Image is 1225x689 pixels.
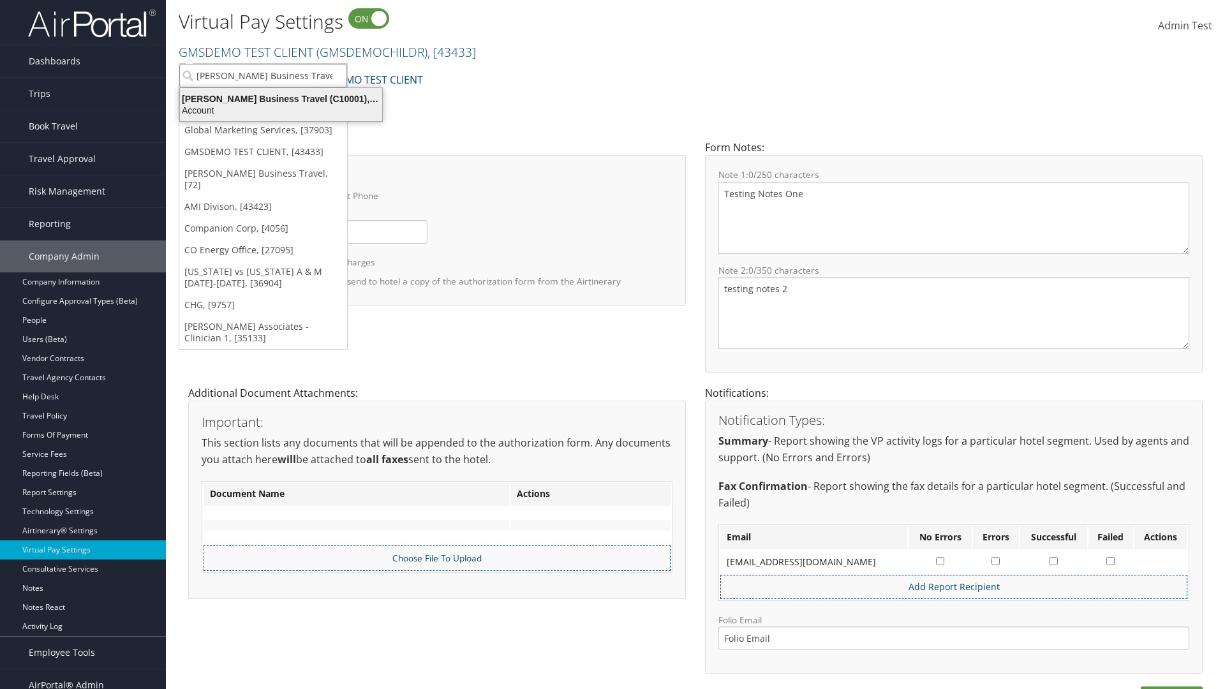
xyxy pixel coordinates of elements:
a: [PERSON_NAME] Associates - Clinician 1, [35133] [179,316,347,349]
textarea: testing notes 2 [718,277,1189,349]
span: Employee Tools [29,637,95,669]
span: 0 [748,168,754,181]
strong: Fax Confirmation [718,479,808,493]
th: Actions [1134,526,1187,549]
label: Note 2: /350 characters [718,264,1189,277]
th: Failed [1088,526,1133,549]
a: GMSDEMO TEST CLIENT [309,67,423,93]
span: Admin Test [1158,19,1212,33]
div: Account [172,105,390,116]
a: AMI Divison, [43423] [179,196,347,218]
span: Book Travel [29,110,78,142]
img: airportal-logo.png [28,8,156,38]
div: [PERSON_NAME] Business Travel (C10001), [72] [172,93,390,105]
label: Authorize traveler to fax/resend to hotel a copy of the authorization form from the Airtinerary [235,269,621,293]
a: Global Marketing Services, [37903] [179,119,347,141]
strong: will [278,452,296,466]
strong: all faxes [366,452,408,466]
span: ( GMSDEMOCHILDR ) [316,43,427,61]
a: CO Energy Office, [27095] [179,239,347,261]
input: Folio Email [718,626,1189,650]
a: GMSDEMO TEST CLIENT [179,43,476,61]
textarea: Testing Notes One [718,182,1189,254]
h1: Virtual Pay Settings [179,8,868,35]
td: [EMAIL_ADDRESS][DOMAIN_NAME] [720,551,907,574]
span: Dashboards [29,45,80,77]
th: No Errors [909,526,972,549]
label: Folio Email [718,614,1189,650]
h3: Notification Types: [718,414,1189,427]
th: Errors [973,526,1019,549]
a: [US_STATE] vs [US_STATE] A & M [DATE]-[DATE], [36904] [179,261,347,294]
input: Search Accounts [179,64,347,87]
th: Document Name [204,483,509,506]
p: - Report showing the VP activity logs for a particular hotel segment. Used by agents and support.... [718,433,1189,466]
a: [PERSON_NAME] Business Travel, [72] [179,163,347,196]
div: Additional Document Attachments: [179,385,695,612]
div: Notifications: [695,385,1212,686]
div: Form Notes: [695,140,1212,385]
p: This section lists any documents that will be appended to the authorization form. Any documents y... [202,435,672,468]
a: Companion Corp, [4056] [179,218,347,239]
th: Successful [1020,526,1087,549]
span: Reporting [29,208,71,240]
span: Trips [29,78,50,110]
div: General Settings: [179,140,695,318]
a: Admin Test [1158,6,1212,46]
label: Choose File To Upload [211,552,664,565]
span: 0 [748,264,754,276]
h3: Important: [202,416,672,429]
span: Risk Management [29,175,105,207]
a: Add Report Recipient [909,581,1000,593]
p: - Report showing the fax details for a particular hotel segment. (Successful and Failed) [718,478,1189,511]
strong: Summary [718,434,768,448]
a: GMSDEMO TEST CLIENT, [43433] [179,141,347,163]
span: Travel Approval [29,143,96,175]
span: , [ 43433 ] [427,43,476,61]
a: CHG, [9757] [179,294,347,316]
th: Email [720,526,907,549]
label: Note 1: /250 characters [718,168,1189,181]
span: Company Admin [29,241,100,272]
th: Actions [510,483,671,506]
